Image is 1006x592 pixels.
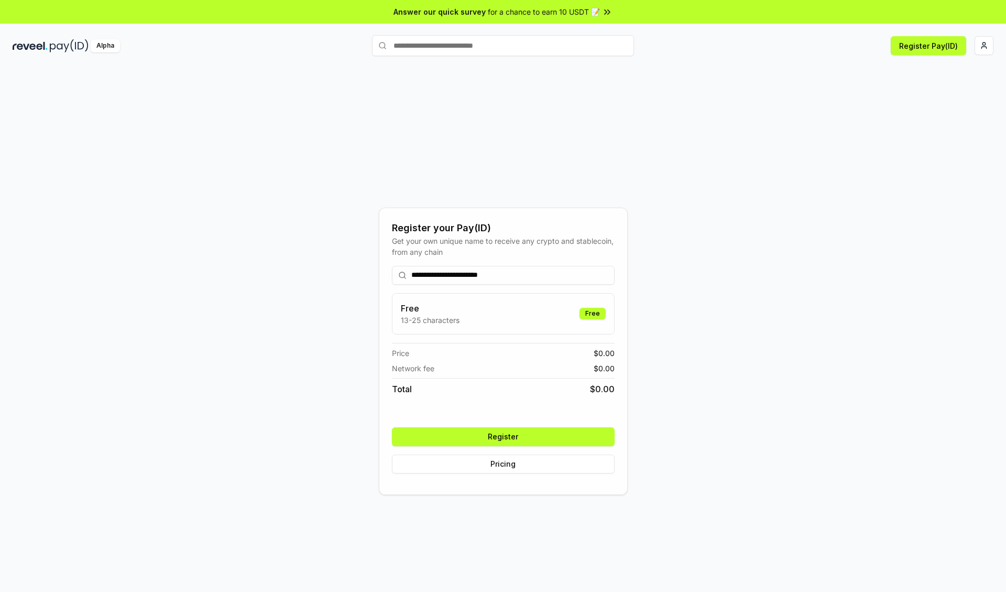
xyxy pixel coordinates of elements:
[590,383,615,395] span: $ 0.00
[594,348,615,359] span: $ 0.00
[392,427,615,446] button: Register
[392,383,412,395] span: Total
[392,221,615,235] div: Register your Pay(ID)
[392,363,434,374] span: Network fee
[13,39,48,52] img: reveel_dark
[50,39,89,52] img: pay_id
[488,6,600,17] span: for a chance to earn 10 USDT 📝
[393,6,486,17] span: Answer our quick survey
[392,455,615,473] button: Pricing
[594,363,615,374] span: $ 0.00
[891,36,966,55] button: Register Pay(ID)
[401,302,460,315] h3: Free
[579,308,606,319] div: Free
[392,235,615,257] div: Get your own unique name to receive any crypto and stablecoin, from any chain
[91,39,120,52] div: Alpha
[401,315,460,326] p: 13-25 characters
[392,348,409,359] span: Price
